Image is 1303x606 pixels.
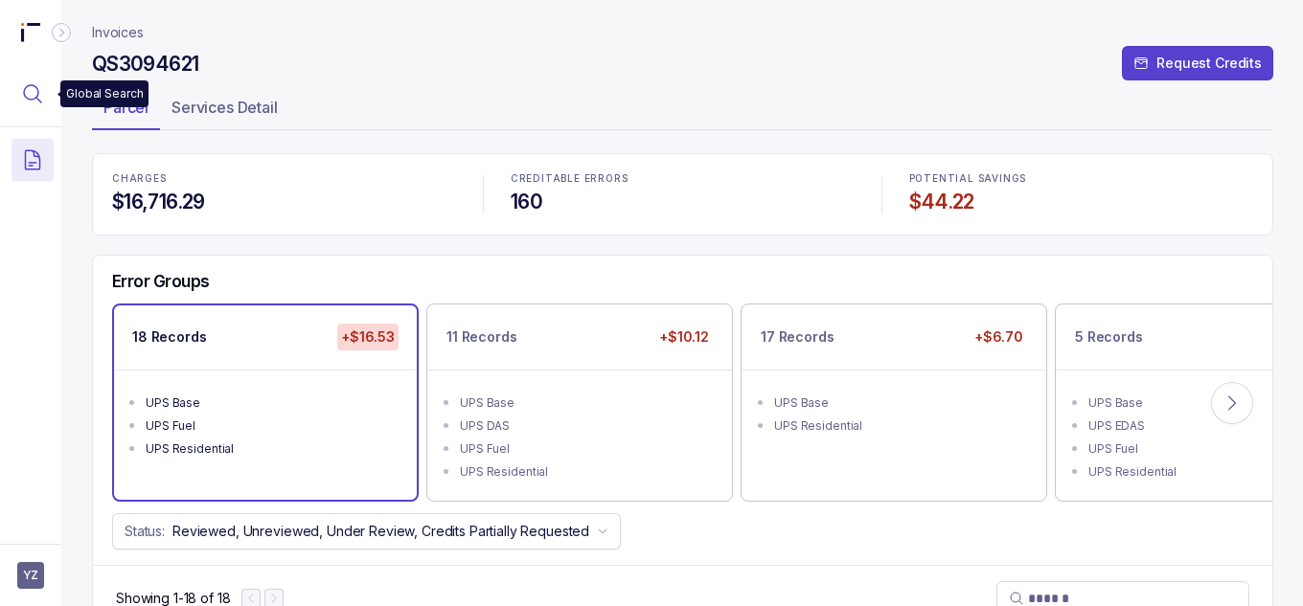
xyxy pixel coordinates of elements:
[92,92,160,130] li: Tab Parcel
[171,96,278,119] p: Services Detail
[132,327,207,347] p: 18 Records
[17,562,44,589] button: User initials
[460,393,711,413] div: UPS Base
[112,189,456,215] h4: $16,716.29
[172,522,589,541] p: Reviewed, Unreviewed, Under Review, Credits Partially Requested
[125,522,165,541] p: Status:
[761,327,834,347] p: 17 Records
[655,324,713,350] p: +$10.12
[92,92,1273,130] ul: Tab Group
[66,84,143,103] p: Global Search
[112,271,210,292] h5: Error Groups
[1156,54,1262,73] p: Request Credits
[460,462,711,482] div: UPS Residential
[1075,327,1143,347] p: 5 Records
[909,189,1253,215] h4: $44.22
[971,324,1027,350] p: +$6.70
[1122,46,1273,80] button: Request Credits
[11,73,54,115] button: Menu Icon Button MagnifyingGlassIcon
[774,393,1025,413] div: UPS Base
[460,416,711,436] div: UPS DAS
[146,416,397,436] div: UPS Fuel
[146,393,397,413] div: UPS Base
[160,92,289,130] li: Tab Services Detail
[511,173,855,185] p: CREDITABLE ERRORS
[112,173,456,185] p: CHARGES
[511,189,855,215] h4: 160
[112,513,621,550] button: Status:Reviewed, Unreviewed, Under Review, Credits Partially Requested
[50,21,73,44] div: Collapse Icon
[909,173,1253,185] p: POTENTIAL SAVINGS
[774,416,1025,436] div: UPS Residential
[92,51,198,78] h4: QS3094621
[337,324,399,350] p: +$16.53
[103,96,149,119] p: Parcel
[92,23,144,42] a: Invoices
[446,327,517,347] p: 11 Records
[460,439,711,459] div: UPS Fuel
[92,23,144,42] nav: breadcrumb
[146,439,397,459] div: UPS Residential
[11,139,54,181] button: Menu Icon Button DocumentTextIcon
